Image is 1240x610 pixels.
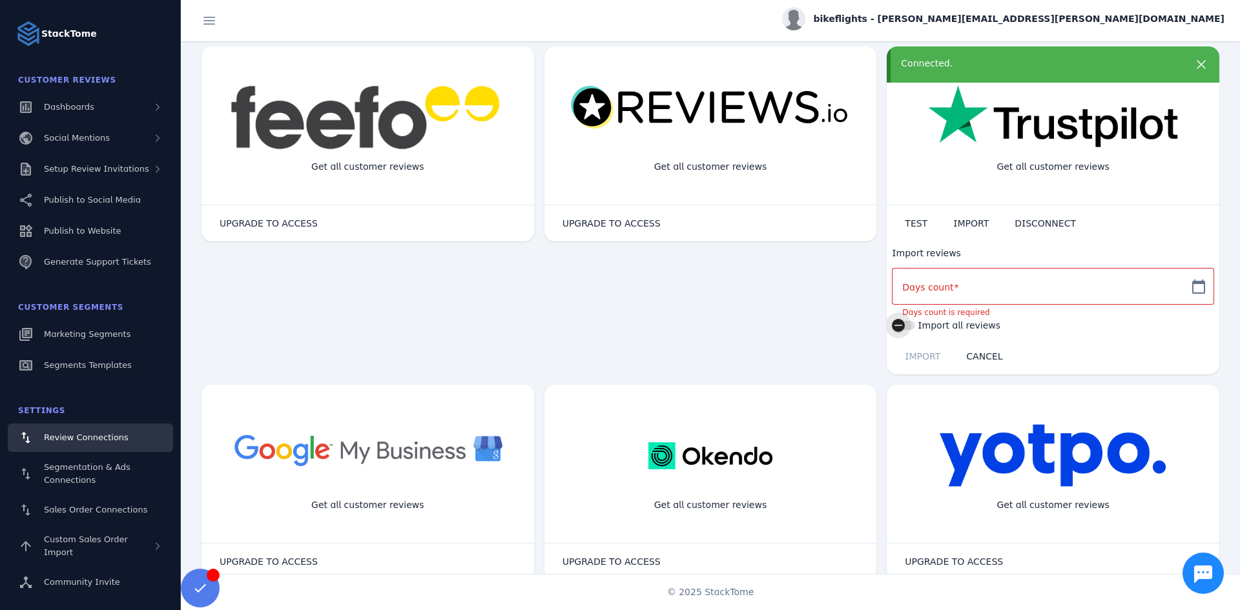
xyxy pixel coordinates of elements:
mat-error: Days count is required [902,305,1204,318]
a: Review Connections [8,423,173,452]
span: UPGRADE TO ACCESS [220,557,318,566]
div: Connected. [901,57,1178,70]
mat-label: Days count [902,282,953,292]
img: profile.jpg [782,7,805,30]
a: Publish to Social Media [8,186,173,214]
button: more [1188,57,1214,83]
span: Social Mentions [44,133,110,143]
span: Sales Order Connections [44,505,147,514]
button: DISCONNECT [1002,210,1089,236]
img: googlebusiness.png [227,423,508,476]
span: Generate Support Tickets [44,257,151,267]
button: UPGRADE TO ACCESS [550,549,674,574]
button: UPGRADE TO ACCESS [207,210,331,236]
button: bikeflights - [PERSON_NAME][EMAIL_ADDRESS][PERSON_NAME][DOMAIN_NAME] [782,7,1224,30]
a: Sales Order Connections [8,496,173,524]
button: UPGRADE TO ACCESS [550,210,674,236]
button: CANCEL [953,343,1015,369]
img: okendo.webp [648,423,772,488]
div: Get all customer reviews [986,488,1120,522]
span: Settings [18,406,65,415]
img: trustpilot.png [928,85,1178,150]
mat-icon: calendar_today [1183,279,1214,294]
span: Marketing Segments [44,329,130,339]
span: Customer Segments [18,303,123,312]
span: Setup Review Invitations [44,164,149,174]
button: IMPORT [940,210,1002,236]
span: CANCEL [966,352,1002,361]
img: Logo image [15,21,41,46]
label: Import all reviews [915,318,1000,333]
span: Dashboards [44,102,94,112]
a: Marketing Segments [8,320,173,349]
div: Get all customer reviews [301,488,435,522]
a: Segments Templates [8,351,173,380]
button: UPGRADE TO ACCESS [207,549,331,574]
div: Get all customer reviews [301,150,435,184]
span: Customer Reviews [18,76,116,85]
div: Get all customer reviews [986,150,1120,184]
a: Publish to Website [8,217,173,245]
a: Community Invite [8,568,173,596]
button: UPGRADE TO ACCESS [892,549,1016,574]
span: UPGRADE TO ACCESS [563,557,661,566]
span: UPGRADE TO ACCESS [905,557,1003,566]
img: feefo.png [229,85,506,150]
div: Get all customer reviews [644,150,778,184]
span: Publish to Website [44,226,121,236]
div: Import reviews [892,247,1214,260]
span: Review Connections [44,432,129,442]
img: reviewsio.svg [570,85,851,130]
span: Segmentation & Ads Connections [44,462,130,485]
a: Segmentation & Ads Connections [8,454,173,493]
span: Community Invite [44,577,120,587]
span: © 2025 StackTome [667,585,754,599]
span: TEST [905,219,927,228]
span: IMPORT [953,219,989,228]
a: Generate Support Tickets [8,248,173,276]
span: bikeflights - [PERSON_NAME][EMAIL_ADDRESS][PERSON_NAME][DOMAIN_NAME] [813,12,1224,26]
img: yotpo.png [939,423,1167,488]
span: UPGRADE TO ACCESS [220,219,318,228]
span: Segments Templates [44,360,132,370]
span: Publish to Social Media [44,195,141,205]
span: DISCONNECT [1015,219,1076,228]
div: Get all customer reviews [644,488,778,522]
button: TEST [892,210,940,236]
span: UPGRADE TO ACCESS [563,219,661,228]
span: Custom Sales Order Import [44,534,128,557]
strong: StackTome [41,27,97,41]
